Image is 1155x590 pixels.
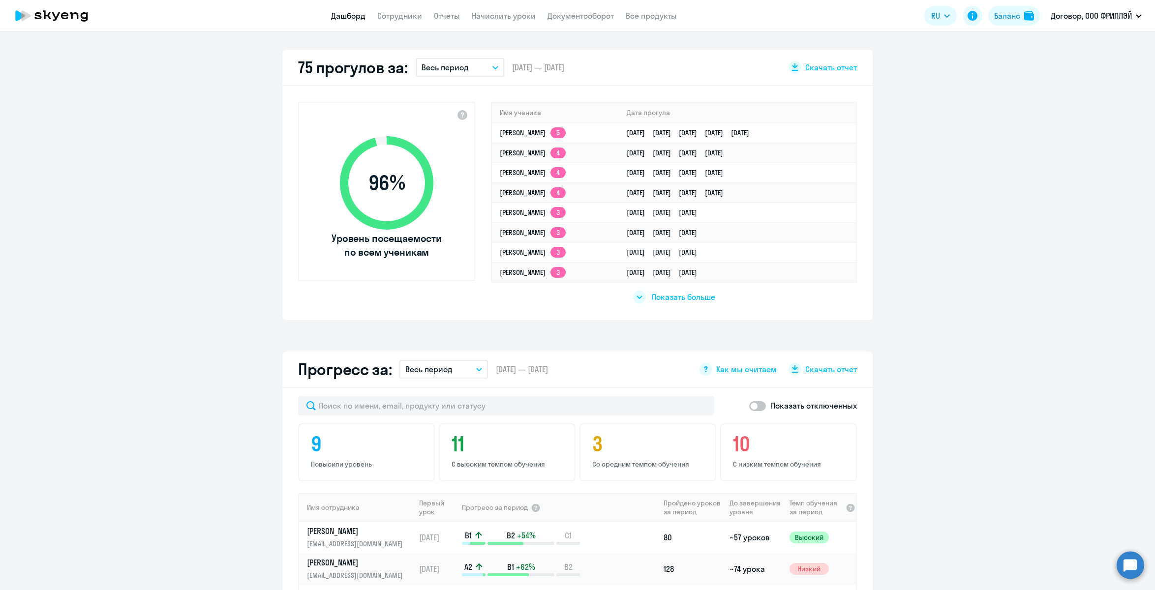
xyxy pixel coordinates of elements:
[550,247,566,258] app-skyeng-badge: 3
[726,493,785,522] th: До завершения уровня
[500,268,566,277] a: [PERSON_NAME]3
[517,530,536,541] span: +54%
[298,58,408,77] h2: 75 прогулов за:
[733,432,847,456] h4: 10
[931,10,940,22] span: RU
[550,187,566,198] app-skyeng-badge: 4
[626,11,677,21] a: Все продукты
[452,432,566,456] h4: 11
[331,11,365,21] a: Дашборд
[627,248,705,257] a: [DATE][DATE][DATE]
[547,11,614,21] a: Документооборот
[415,553,461,585] td: [DATE]
[330,232,443,259] span: Уровень посещаемости по всем ученикам
[988,6,1040,26] button: Балансbalance
[564,561,573,572] span: B2
[660,553,726,585] td: 128
[627,128,757,137] a: [DATE][DATE][DATE][DATE][DATE]
[307,526,408,536] p: [PERSON_NAME]
[500,228,566,237] a: [PERSON_NAME]3
[298,359,392,379] h2: Прогресс за:
[311,432,425,456] h4: 9
[1051,10,1132,22] p: Договор, ООО ФРИПЛЭЙ
[805,364,857,375] span: Скачать отчет
[416,58,504,77] button: Весь период
[415,522,461,553] td: [DATE]
[299,493,415,522] th: Имя сотрудника
[550,127,566,138] app-skyeng-badge: 5
[330,171,443,195] span: 96 %
[660,522,726,553] td: 80
[652,292,715,302] span: Показать больше
[500,248,566,257] a: [PERSON_NAME]3
[311,460,425,469] p: Повысили уровень
[565,530,572,541] span: C1
[434,11,460,21] a: Отчеты
[472,11,536,21] a: Начислить уроки
[500,168,566,177] a: [PERSON_NAME]4
[619,103,856,123] th: Дата прогула
[452,460,566,469] p: С высоким темпом обучения
[500,188,566,197] a: [PERSON_NAME]4
[592,460,706,469] p: Со средним темпом обучения
[307,557,415,581] a: [PERSON_NAME][EMAIL_ADDRESS][DOMAIN_NAME]
[660,493,726,522] th: Пройдено уроков за период
[790,499,843,516] span: Темп обучения за период
[726,522,785,553] td: ~57 уроков
[500,148,566,157] a: [PERSON_NAME]4
[307,526,415,549] a: [PERSON_NAME][EMAIL_ADDRESS][DOMAIN_NAME]
[790,563,829,575] span: Низкий
[790,531,829,543] span: Высокий
[507,561,514,572] span: B1
[422,61,469,73] p: Весь период
[415,493,461,522] th: Первый урок
[550,267,566,278] app-skyeng-badge: 3
[550,227,566,238] app-skyeng-badge: 3
[298,396,714,415] input: Поиск по имени, email, продукту или статусу
[592,432,706,456] h4: 3
[516,561,535,572] span: +62%
[500,128,566,137] a: [PERSON_NAME]5
[627,208,705,217] a: [DATE][DATE][DATE]
[405,363,453,375] p: Весь период
[462,503,528,512] span: Прогресс за период
[550,167,566,178] app-skyeng-badge: 4
[307,557,408,568] p: [PERSON_NAME]
[627,268,705,277] a: [DATE][DATE][DATE]
[377,11,422,21] a: Сотрудники
[307,538,408,549] p: [EMAIL_ADDRESS][DOMAIN_NAME]
[924,6,957,26] button: RU
[1024,11,1034,21] img: balance
[733,460,847,469] p: С низким темпом обучения
[512,62,564,73] span: [DATE] — [DATE]
[550,147,566,158] app-skyeng-badge: 4
[805,62,857,73] span: Скачать отчет
[496,364,548,375] span: [DATE] — [DATE]
[492,103,619,123] th: Имя ученика
[771,400,857,412] p: Показать отключенных
[627,148,731,157] a: [DATE][DATE][DATE][DATE]
[465,530,472,541] span: B1
[550,207,566,218] app-skyeng-badge: 3
[627,168,731,177] a: [DATE][DATE][DATE][DATE]
[500,208,566,217] a: [PERSON_NAME]3
[1046,4,1147,28] button: Договор, ООО ФРИПЛЭЙ
[627,228,705,237] a: [DATE][DATE][DATE]
[464,561,472,572] span: A2
[399,360,488,379] button: Весь период
[307,570,408,581] p: [EMAIL_ADDRESS][DOMAIN_NAME]
[627,188,731,197] a: [DATE][DATE][DATE][DATE]
[716,364,777,375] span: Как мы считаем
[726,553,785,585] td: ~74 урока
[994,10,1020,22] div: Баланс
[507,530,515,541] span: B2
